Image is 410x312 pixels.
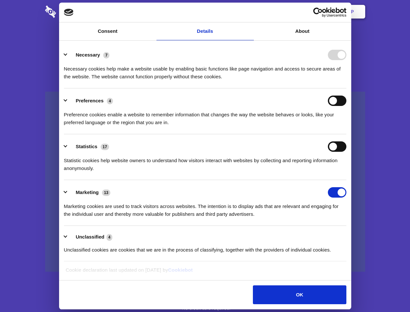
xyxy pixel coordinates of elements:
label: Statistics [76,144,97,149]
a: Cookiebot [168,267,193,273]
h4: Auto-redaction of sensitive data, encrypted data sharing and self-destructing private chats. Shar... [45,59,365,81]
span: 17 [101,144,109,150]
a: Usercentrics Cookiebot - opens in a new window [290,7,346,17]
div: Cookie declaration last updated on [DATE] by [61,266,349,279]
a: Consent [59,22,156,40]
span: 7 [103,52,109,58]
div: Unclassified cookies are cookies that we are in the process of classifying, together with the pro... [64,241,346,254]
div: Statistic cookies help website owners to understand how visitors interact with websites by collec... [64,152,346,172]
h1: Eliminate Slack Data Loss. [45,29,365,53]
div: Marketing cookies are used to track visitors across websites. The intention is to display ads tha... [64,198,346,218]
button: Necessary (7) [64,50,114,60]
a: Contact [263,2,293,22]
span: 4 [107,98,113,104]
img: logo-wordmark-white-trans-d4663122ce5f474addd5e946df7df03e33cb6a1c49d2221995e7729f52c070b2.svg [45,6,101,18]
span: 13 [102,189,110,196]
a: Wistia video thumbnail [45,92,365,272]
label: Marketing [76,189,99,195]
span: 4 [106,234,113,240]
label: Necessary [76,52,100,58]
div: Necessary cookies help make a website usable by enabling basic functions like page navigation and... [64,60,346,81]
button: Unclassified (4) [64,233,117,241]
button: Marketing (13) [64,187,115,198]
button: Preferences (4) [64,96,117,106]
a: About [254,22,351,40]
label: Preferences [76,98,104,103]
a: Login [294,2,323,22]
img: logo [64,9,74,16]
iframe: Drift Widget Chat Controller [378,279,402,304]
a: Details [156,22,254,40]
button: OK [253,285,346,304]
div: Preference cookies enable a website to remember information that changes the way the website beha... [64,106,346,126]
a: Pricing [191,2,219,22]
button: Statistics (17) [64,141,113,152]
